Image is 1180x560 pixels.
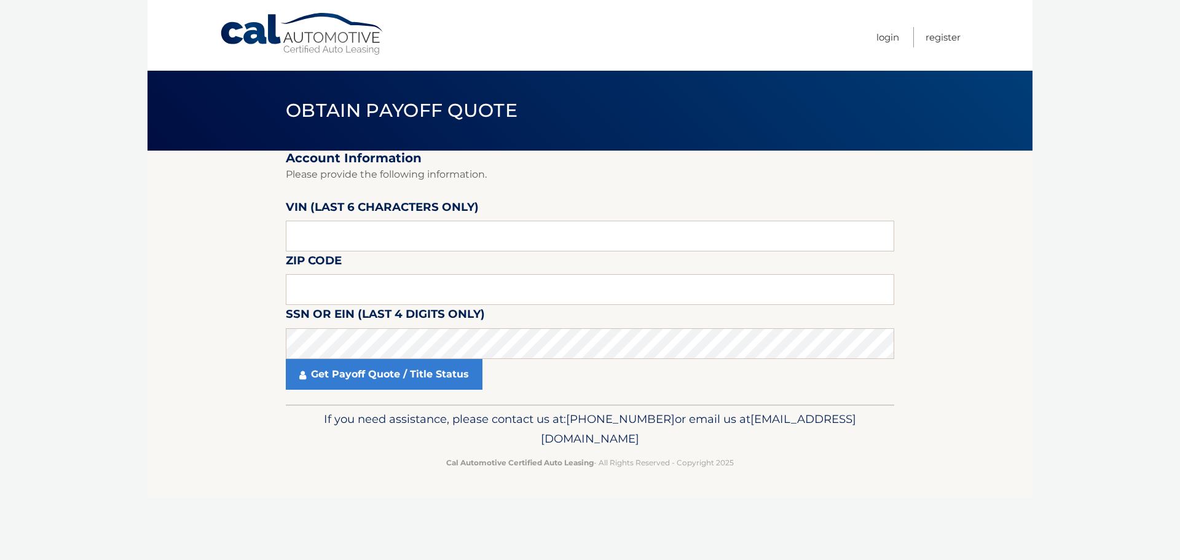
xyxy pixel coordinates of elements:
label: VIN (last 6 characters only) [286,198,479,221]
h2: Account Information [286,151,894,166]
p: - All Rights Reserved - Copyright 2025 [294,456,886,469]
p: If you need assistance, please contact us at: or email us at [294,409,886,449]
a: Get Payoff Quote / Title Status [286,359,482,390]
label: SSN or EIN (last 4 digits only) [286,305,485,328]
a: Login [876,27,899,47]
p: Please provide the following information. [286,166,894,183]
label: Zip Code [286,251,342,274]
strong: Cal Automotive Certified Auto Leasing [446,458,594,467]
span: [PHONE_NUMBER] [566,412,675,426]
span: Obtain Payoff Quote [286,99,517,122]
a: Register [926,27,961,47]
a: Cal Automotive [219,12,385,56]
